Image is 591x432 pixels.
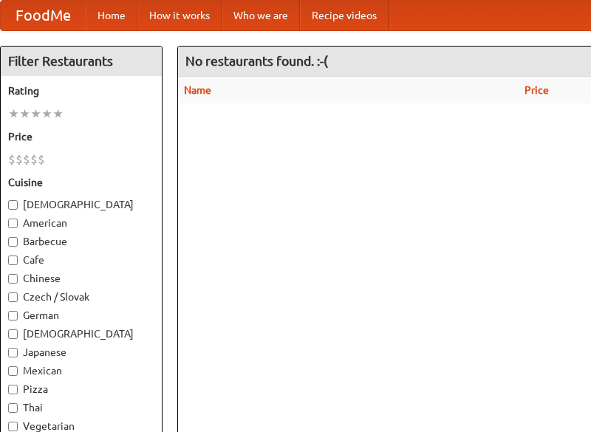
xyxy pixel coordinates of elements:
a: FoodMe [1,1,86,30]
label: [DEMOGRAPHIC_DATA] [8,197,154,212]
a: Recipe videos [300,1,389,30]
input: Thai [8,403,18,413]
h5: Rating [8,83,154,98]
h5: Cuisine [8,175,154,190]
label: Pizza [8,382,154,397]
a: Who we are [222,1,300,30]
li: ★ [52,106,64,122]
li: $ [30,151,38,168]
li: $ [38,151,45,168]
label: Czech / Slovak [8,289,154,304]
label: Thai [8,400,154,415]
input: Barbecue [8,237,18,247]
label: German [8,308,154,323]
a: How it works [137,1,222,30]
li: ★ [19,106,30,122]
input: Vegetarian [8,422,18,431]
label: Cafe [8,253,154,267]
label: Mexican [8,363,154,378]
li: ★ [30,106,41,122]
input: [DEMOGRAPHIC_DATA] [8,200,18,210]
a: Home [86,1,137,30]
li: $ [8,151,16,168]
a: Price [525,84,549,96]
li: ★ [41,106,52,122]
label: Barbecue [8,234,154,249]
label: American [8,216,154,230]
input: Czech / Slovak [8,292,18,302]
label: [DEMOGRAPHIC_DATA] [8,326,154,341]
input: Japanese [8,348,18,357]
h4: Filter Restaurants [1,47,162,76]
li: $ [16,151,23,168]
input: American [8,219,18,228]
a: Name [184,84,211,96]
input: Cafe [8,256,18,265]
input: German [8,311,18,320]
input: Pizza [8,385,18,394]
ng-pluralize: No restaurants found. :-( [185,54,328,68]
li: $ [23,151,30,168]
h5: Price [8,129,154,144]
label: Japanese [8,345,154,360]
input: Chinese [8,274,18,284]
input: Mexican [8,366,18,376]
li: ★ [8,106,19,122]
label: Chinese [8,271,154,286]
input: [DEMOGRAPHIC_DATA] [8,329,18,339]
